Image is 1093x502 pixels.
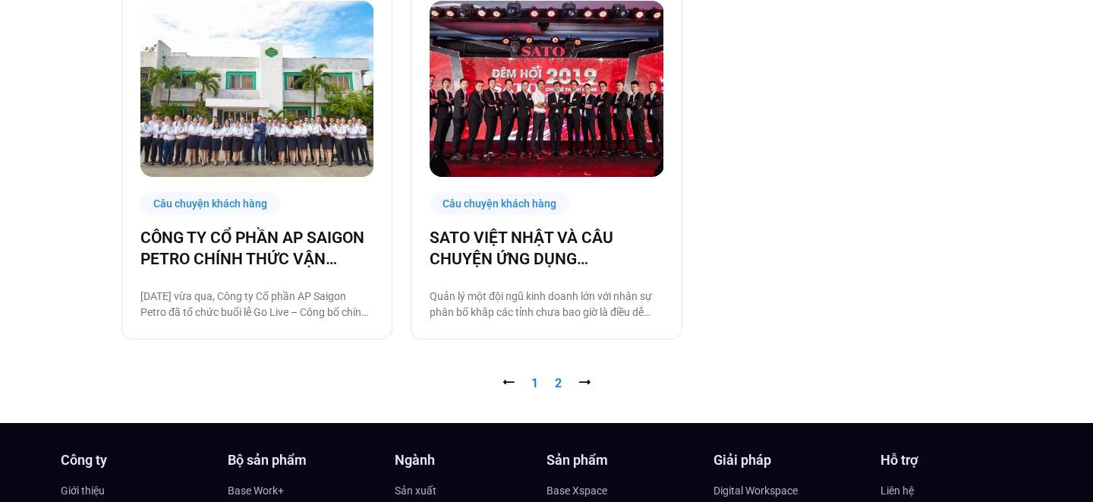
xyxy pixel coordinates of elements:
[546,453,698,467] h4: Sản phẩm
[61,479,213,502] a: Giới thiệu
[140,192,280,216] div: Câu chuyện khách hàng
[121,374,972,393] nav: Pagination
[61,453,213,467] h4: Công ty
[880,453,1032,467] h4: Hỗ trợ
[430,192,569,216] div: Câu chuyện khách hàng
[140,227,373,270] a: CÔNG TY CỔ PHẦN AP SAIGON PETRO CHÍNH THỨC VẬN HÀNH TRÊN NỀN TẢNG [DOMAIN_NAME]
[140,289,373,320] p: [DATE] vừa qua, Công ty Cổ phần AP Saigon Petro đã tổ chức buổi lễ Go Live – Công bố chính thức t...
[395,479,436,502] span: Sản xuất
[880,479,914,502] span: Liên hệ
[228,453,380,467] h4: Bộ sản phẩm
[228,479,284,502] span: Base Work+
[880,479,1032,502] a: Liên hệ
[395,479,546,502] a: Sản xuất
[713,479,865,502] a: Digital Workspace
[228,479,380,502] a: Base Work+
[578,376,591,390] span: ⭢
[531,376,538,390] a: 1
[61,479,105,502] span: Giới thiệu
[430,227,663,270] a: SATO VIỆT NHẬT VÀ CÂU CHUYỆN ỨNG DỤNG [DOMAIN_NAME] ĐỂ QUẢN LÝ HOẠT ĐỘNG KINH DOANH
[502,376,515,390] a: ⭠
[395,453,546,467] h4: Ngành
[713,479,798,502] span: Digital Workspace
[555,376,562,390] span: 2
[713,453,865,467] h4: Giải pháp
[430,289,663,320] p: Quản lý một đội ngũ kinh doanh lớn với nhân sự phân bổ khắp các tỉnh chưa bao giờ là điều dễ dàng...
[546,479,698,502] a: Base Xspace
[546,479,607,502] span: Base Xspace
